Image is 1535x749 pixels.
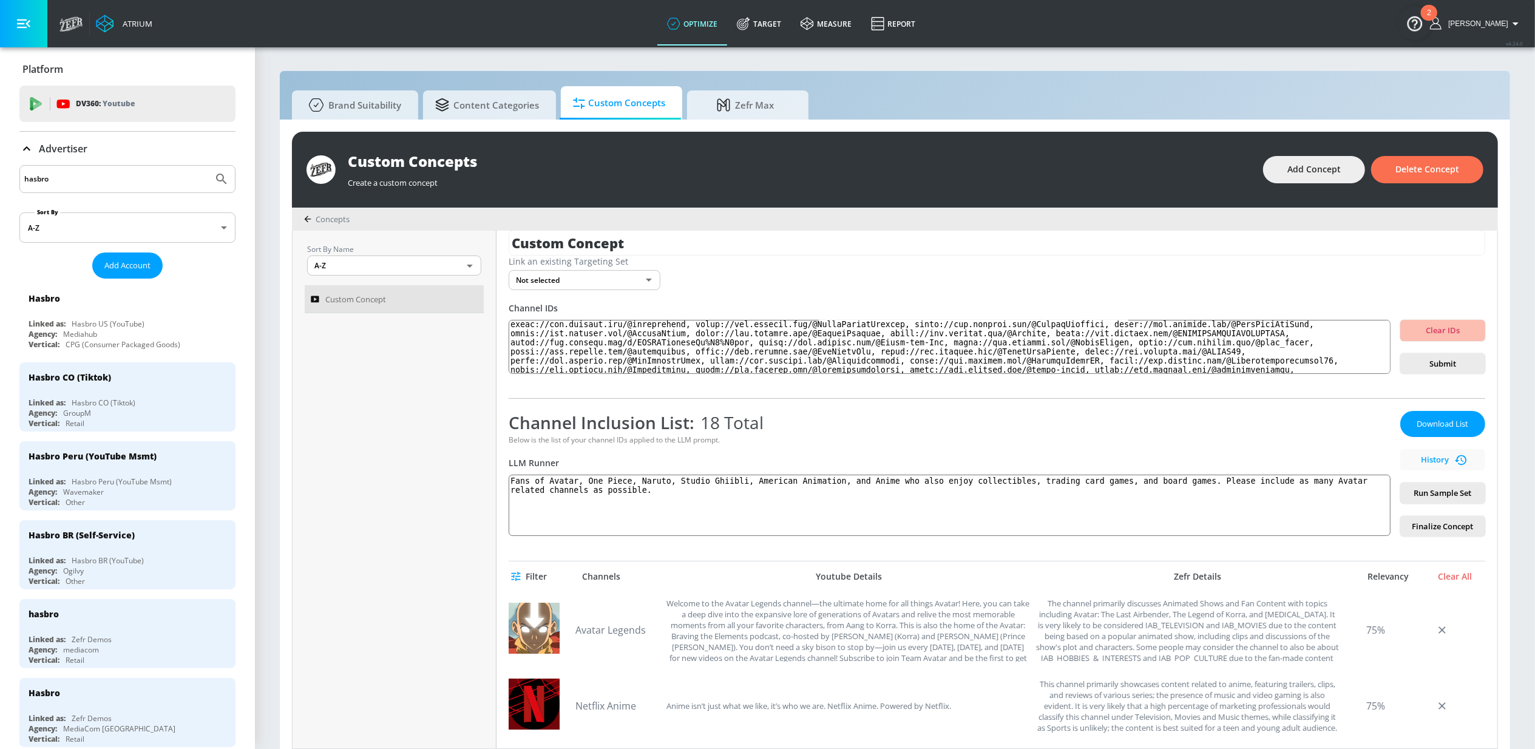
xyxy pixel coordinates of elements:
[657,2,727,46] a: optimize
[29,319,66,329] div: Linked as:
[72,319,144,329] div: Hasbro US (YouTube)
[1400,449,1485,470] button: History
[1036,674,1339,737] div: This channel primarily showcases content related to anime, featuring trailers, clips, and reviews...
[29,329,57,339] div: Agency:
[66,339,180,350] div: CPG (Consumer Packaged Goods)
[791,2,861,46] a: measure
[575,699,660,713] a: Netflix Anime
[63,329,97,339] div: Mediahub
[19,520,236,589] div: Hasbro BR (Self-Service)Linked as:Hasbro BR (YouTube)Agency:OgilvyVertical:Other
[66,655,84,665] div: Retail
[29,555,66,566] div: Linked as:
[307,256,481,276] div: A-Z
[1400,411,1485,437] button: Download List
[1263,156,1365,183] button: Add Concept
[63,724,175,734] div: MediaCom [GEOGRAPHIC_DATA]
[573,89,665,118] span: Custom Concepts
[19,362,236,432] div: Hasbro CO (Tiktok)Linked as:Hasbro CO (Tiktok)Agency:GroupMVertical:Retail
[29,634,66,645] div: Linked as:
[1345,598,1406,662] div: 75%
[29,608,59,620] div: hasbro
[1405,453,1480,467] span: History
[1506,40,1523,47] span: v 4.24.0
[1443,19,1508,28] span: login as: lindsay.benharris@zefr.com
[29,450,157,462] div: Hasbro Peru (YouTube Msmt)
[19,283,236,353] div: HasbroLinked as:Hasbro US (YouTube)Agency:MediahubVertical:CPG (Consumer Packaged Goods)
[666,598,1030,662] div: Welcome to the Avatar Legends channel—the ultimate home for all things Avatar! Here, you can take...
[666,674,951,737] div: Anime isn’t just what we like, it’s who we are. Netflix Anime. Powered by Netflix.
[509,256,1485,267] div: Link an existing Targeting Set
[19,212,236,243] div: A-Z
[19,599,236,668] div: hasbroLinked as:Zefr DemosAgency:mediacomVertical:Retail
[29,687,60,699] div: Hasbro
[72,634,112,645] div: Zefr Demos
[1400,516,1485,537] button: Finalize Concept
[29,339,59,350] div: Vertical:
[509,435,1391,445] div: Below is the list of your channel IDs applied to the LLM prompt.
[66,734,84,744] div: Retail
[1345,674,1406,737] div: 75%
[305,285,484,313] a: Custom Concept
[29,476,66,487] div: Linked as:
[348,151,1251,171] div: Custom Concepts
[513,569,547,585] span: Filter
[39,142,87,155] p: Advertiser
[727,2,791,46] a: Target
[348,171,1251,188] div: Create a custom concept
[1410,324,1476,337] span: Clear IDs
[582,571,620,582] div: Channels
[509,679,560,730] img: UCBSs9x2KzSLhyyA9IKyt4YA
[29,724,57,734] div: Agency:
[29,566,57,576] div: Agency:
[63,566,84,576] div: Ogilvy
[29,487,57,497] div: Agency:
[76,97,135,110] p: DV360:
[861,2,925,46] a: Report
[66,497,85,507] div: Other
[660,571,1037,582] div: Youtube Details
[1371,156,1483,183] button: Delete Concept
[24,171,208,187] input: Search by name
[29,713,66,724] div: Linked as:
[1043,571,1352,582] div: Zefr Details
[316,214,350,225] span: Concepts
[1430,16,1523,31] button: [PERSON_NAME]
[92,252,163,279] button: Add Account
[435,90,539,120] span: Content Categories
[103,97,135,110] p: Youtube
[509,411,1391,434] div: Channel Inclusion List:
[509,270,660,290] div: Not selected
[29,398,66,408] div: Linked as:
[19,132,236,166] div: Advertiser
[307,243,481,256] p: Sort By Name
[96,15,152,33] a: Atrium
[1400,320,1485,341] button: Clear IDs
[63,645,99,655] div: mediacom
[1412,417,1473,431] span: Download List
[1400,353,1485,374] button: Submit
[35,208,61,216] label: Sort By
[72,398,135,408] div: Hasbro CO (Tiktok)
[29,734,59,744] div: Vertical:
[509,457,1391,469] div: LLM Runner
[1410,486,1476,500] span: Run Sample Set
[29,408,57,418] div: Agency:
[699,90,791,120] span: Zefr Max
[66,576,85,586] div: Other
[63,487,104,497] div: Wavemaker
[509,566,552,588] button: Filter
[29,576,59,586] div: Vertical:
[29,529,135,541] div: Hasbro BR (Self-Service)
[72,476,172,487] div: Hasbro Peru (YouTube Msmt)
[304,214,350,225] div: Concepts
[19,678,236,747] div: HasbroLinked as:Zefr DemosAgency:MediaCom [GEOGRAPHIC_DATA]Vertical:Retail
[72,713,112,724] div: Zefr Demos
[1358,571,1418,582] div: Relevancy
[1398,6,1432,40] button: Open Resource Center, 2 new notifications
[72,555,144,566] div: Hasbro BR (YouTube)
[118,18,152,29] div: Atrium
[208,166,235,192] button: Submit Search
